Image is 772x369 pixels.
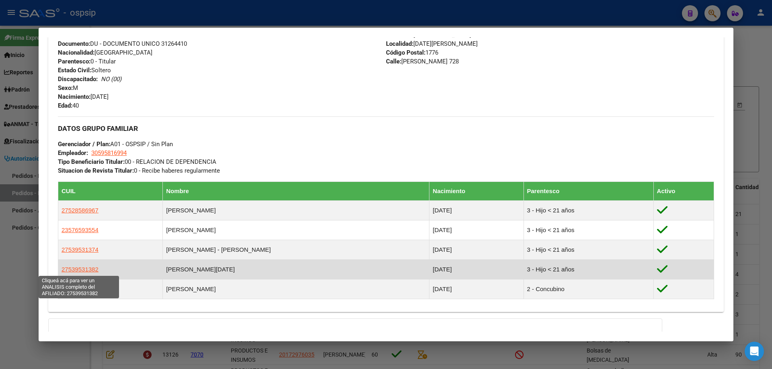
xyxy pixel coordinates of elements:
[58,84,78,92] span: M
[58,167,220,174] span: 0 - Recibe haberes regularmente
[386,58,401,65] strong: Calle:
[163,220,429,240] td: [PERSON_NAME]
[58,49,94,56] strong: Nacionalidad:
[91,149,127,157] span: 30595816994
[163,279,429,299] td: [PERSON_NAME]
[62,246,99,253] span: 27539531374
[386,58,459,65] span: [PERSON_NAME] 728
[429,279,524,299] td: [DATE]
[58,93,90,100] strong: Nacimiento:
[62,285,99,292] span: 23316929974
[386,40,478,47] span: [DATE][PERSON_NAME]
[429,260,524,279] td: [DATE]
[58,141,110,148] strong: Gerenciador / Plan:
[524,279,653,299] td: 2 - Concubino
[58,149,88,157] strong: Empleador:
[429,220,524,240] td: [DATE]
[745,342,764,361] div: Open Intercom Messenger
[58,141,173,148] span: A01 - OSPSIP / Sin Plan
[429,240,524,260] td: [DATE]
[58,75,98,83] strong: Discapacitado:
[58,49,152,56] span: [GEOGRAPHIC_DATA]
[386,49,425,56] strong: Código Postal:
[58,102,79,109] span: 40
[386,40,413,47] strong: Localidad:
[58,124,714,133] h3: DATOS GRUPO FAMILIAR
[524,260,653,279] td: 3 - Hijo < 21 años
[163,201,429,220] td: [PERSON_NAME]
[429,182,524,201] th: Nacimiento
[58,93,109,100] span: [DATE]
[58,84,73,92] strong: Sexo:
[58,40,90,47] strong: Documento:
[429,201,524,220] td: [DATE]
[58,158,216,165] span: 00 - RELACION DE DEPENDENCIA
[163,260,429,279] td: [PERSON_NAME][DATE]
[58,102,72,109] strong: Edad:
[62,266,99,273] span: 27539531382
[101,75,121,83] i: NO (00)
[163,182,429,201] th: Nombre
[524,220,653,240] td: 3 - Hijo < 21 años
[58,67,91,74] strong: Estado Civil:
[62,207,99,214] span: 27528586967
[58,40,187,47] span: DU - DOCUMENTO UNICO 31264410
[653,182,714,201] th: Activo
[524,182,653,201] th: Parentesco
[62,226,99,233] span: 23576593554
[58,167,134,174] strong: Situacion de Revista Titular:
[58,58,90,65] strong: Parentesco:
[163,240,429,260] td: [PERSON_NAME] - [PERSON_NAME]
[58,58,116,65] span: 0 - Titular
[386,49,438,56] span: 1776
[58,182,163,201] th: CUIL
[524,240,653,260] td: 3 - Hijo < 21 años
[58,158,125,165] strong: Tipo Beneficiario Titular:
[58,67,111,74] span: Soltero
[524,201,653,220] td: 3 - Hijo < 21 años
